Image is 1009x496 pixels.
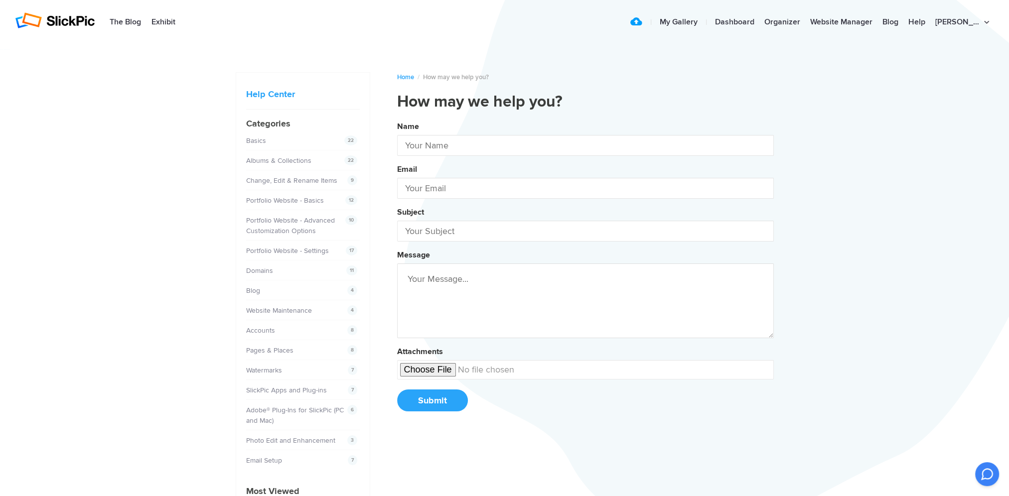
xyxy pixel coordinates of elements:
input: Your Email [397,178,774,199]
span: 3 [347,435,357,445]
a: Change, Edit & Rename Items [246,176,337,185]
a: Accounts [246,326,275,335]
span: 22 [344,135,357,145]
input: Your Name [397,135,774,156]
a: Email Setup [246,456,282,465]
span: 6 [347,405,357,415]
a: Watermarks [246,366,282,374]
a: Website Maintenance [246,306,312,315]
input: undefined [397,360,774,379]
span: 7 [348,385,357,395]
span: 22 [344,155,357,165]
h1: How may we help you? [397,92,774,112]
span: 8 [347,325,357,335]
span: 7 [348,455,357,465]
span: 8 [347,345,357,355]
a: Portfolio Website - Settings [246,247,329,255]
a: Basics [246,136,266,145]
label: Email [397,164,417,174]
a: Albums & Collections [246,156,311,165]
span: 4 [347,305,357,315]
button: Submit [397,389,468,411]
label: Name [397,122,419,131]
span: 9 [347,175,357,185]
span: / [418,73,420,81]
span: 17 [346,246,357,255]
a: Portfolio Website - Advanced Customization Options [246,216,335,235]
input: Your Subject [397,221,774,242]
a: Portfolio Website - Basics [246,196,324,205]
span: 10 [345,215,357,225]
a: SlickPic Apps and Plug-ins [246,386,327,394]
a: Photo Edit and Enhancement [246,436,335,445]
span: 11 [346,265,357,275]
a: Home [397,73,414,81]
a: Domains [246,266,273,275]
span: 12 [345,195,357,205]
label: Message [397,250,430,260]
span: 4 [347,285,357,295]
button: NameEmailSubjectMessageAttachmentsSubmit [397,118,774,422]
h4: Categories [246,117,360,130]
a: Adobe® Plug-Ins for SlickPic (PC and Mac) [246,406,344,425]
a: Blog [246,286,260,295]
span: 7 [348,365,357,375]
label: Attachments [397,347,443,357]
label: Subject [397,207,424,217]
a: Help Center [246,89,295,100]
a: Pages & Places [246,346,293,355]
span: How may we help you? [423,73,489,81]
